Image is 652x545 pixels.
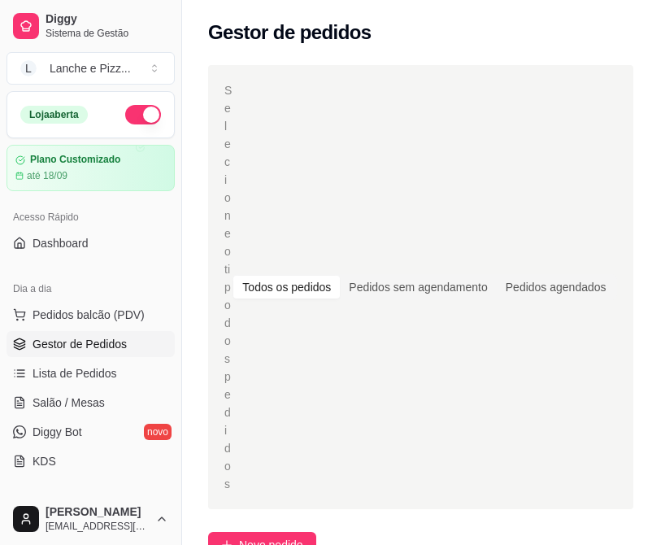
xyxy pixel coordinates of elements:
a: DiggySistema de Gestão [7,7,175,46]
span: Pedidos balcão (PDV) [33,307,145,323]
span: KDS [33,453,56,469]
article: até 18/09 [27,169,67,182]
span: [EMAIL_ADDRESS][DOMAIN_NAME] [46,520,149,533]
span: Dashboard [33,235,89,251]
span: Diggy Bot [33,424,82,440]
span: Gestor de Pedidos [33,336,127,352]
span: Selecione o tipo dos pedidos [224,81,232,493]
a: Gestor de Pedidos [7,331,175,357]
span: Salão / Mesas [33,395,105,411]
article: Plano Customizado [30,154,120,166]
a: Salão / Mesas [7,390,175,416]
div: Lanche e Pizz ... [50,60,131,76]
button: Pedidos balcão (PDV) [7,302,175,328]
button: Select a team [7,52,175,85]
span: Lista de Pedidos [33,365,117,381]
div: Dia a dia [7,276,175,302]
a: Plano Customizadoaté 18/09 [7,145,175,191]
div: Todos os pedidos [233,276,340,299]
span: [PERSON_NAME] [46,505,149,520]
a: KDS [7,448,175,474]
div: Acesso Rápido [7,204,175,230]
a: Dashboard [7,230,175,256]
h2: Gestor de pedidos [208,20,372,46]
button: [PERSON_NAME][EMAIL_ADDRESS][DOMAIN_NAME] [7,499,175,538]
button: Alterar Status [125,105,161,124]
span: L [20,60,37,76]
a: Lista de Pedidos [7,360,175,386]
span: Sistema de Gestão [46,27,168,40]
div: Pedidos sem agendamento [340,276,496,299]
a: Diggy Botnovo [7,419,175,445]
span: Diggy [46,12,168,27]
div: Pedidos agendados [497,276,615,299]
div: Loja aberta [20,106,88,124]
